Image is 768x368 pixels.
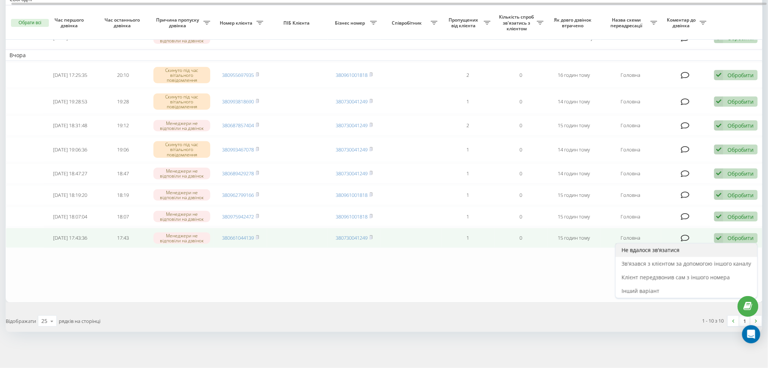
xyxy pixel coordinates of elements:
td: [DATE] 17:43:36 [44,228,97,248]
td: 15 годин тому [547,228,601,248]
td: [DATE] 19:28:53 [44,89,97,114]
button: Обрати всі [11,19,49,27]
td: 0 [494,115,547,136]
td: Головна [601,207,661,227]
td: [DATE] 19:06:36 [44,137,97,162]
td: 0 [494,89,547,114]
td: 1 [441,185,494,205]
td: 19:12 [97,115,150,136]
td: 1 [441,137,494,162]
td: 14 годин тому [547,137,601,162]
td: 16 годин тому [547,62,601,87]
td: Головна [601,89,661,114]
td: 18:19 [97,185,150,205]
span: Відображати [6,318,36,324]
div: 1 - 10 з 10 [702,317,724,324]
a: 380993818690 [222,98,254,105]
td: 15 годин тому [547,185,601,205]
td: 18:47 [97,164,150,184]
span: Номер клієнта [218,20,257,26]
div: Обробити [727,72,754,79]
a: 380961001818 [336,192,368,198]
a: 380730041249 [336,122,368,129]
td: 0 [494,207,547,227]
td: 0 [494,185,547,205]
a: 380955697935 [222,72,254,78]
div: 25 [41,317,47,325]
td: [DATE] 18:31:48 [44,115,97,136]
div: Обробити [727,170,754,177]
td: 19:06 [97,137,150,162]
td: [DATE] 18:47:27 [44,164,97,184]
a: 380730041249 [336,98,368,105]
span: Назва схеми переадресації [604,17,651,29]
span: Пропущених від клієнта [445,17,484,29]
td: 0 [494,228,547,248]
td: [DATE] 17:25:35 [44,62,97,87]
span: Як довго дзвінок втрачено [554,17,594,29]
td: Головна [601,137,661,162]
a: 1 [739,316,751,326]
div: Менеджери не відповіли на дзвінок [153,211,210,222]
td: 0 [494,62,547,87]
span: Бізнес номер [332,20,370,26]
td: Головна [601,115,661,136]
div: Обробити [727,213,754,220]
td: 1 [441,164,494,184]
div: Обробити [727,192,754,199]
span: рядків на сторінці [59,318,100,324]
a: 380730041249 [336,234,368,241]
a: 380689429278 [222,170,254,177]
span: Час першого дзвінка [50,17,91,29]
a: 380961001818 [336,72,368,78]
a: 380962799166 [222,192,254,198]
a: 380730041249 [336,146,368,153]
div: Скинуто під час вітального повідомлення [153,94,210,110]
div: Open Intercom Messenger [742,325,760,343]
div: Менеджери не відповіли на дзвінок [153,120,210,131]
td: 1 [441,207,494,227]
a: 380993467078 [222,146,254,153]
div: Менеджери не відповіли на дзвінок [153,232,210,244]
a: 380730041249 [336,170,368,177]
td: 17:43 [97,228,150,248]
td: 1 [441,89,494,114]
div: Обробити [727,234,754,242]
td: [DATE] 18:19:20 [44,185,97,205]
td: Вчора [6,50,763,61]
span: Інший варіант [622,287,660,295]
div: Скинуто під час вітального повідомлення [153,67,210,84]
td: Головна [601,185,661,205]
div: Обробити [727,122,754,129]
td: Головна [601,62,661,87]
span: Час останнього дзвінка [103,17,144,29]
td: 1 [441,228,494,248]
td: 2 [441,62,494,87]
span: Зв'язався з клієнтом за допомогою іншого каналу [622,260,751,267]
td: 14 годин тому [547,89,601,114]
td: 20:10 [97,62,150,87]
a: 380687857404 [222,122,254,129]
a: 380975942472 [222,213,254,220]
td: [DATE] 18:07:04 [44,207,97,227]
div: Менеджери не відповіли на дзвінок [153,168,210,179]
td: 18:07 [97,207,150,227]
span: Не вдалося зв'язатися [622,246,680,254]
td: 15 годин тому [547,207,601,227]
td: Головна [601,164,661,184]
td: 0 [494,164,547,184]
div: Менеджери не відповіли на дзвінок [153,189,210,201]
a: 380661044139 [222,234,254,241]
span: Кількість спроб зв'язатись з клієнтом [498,14,537,32]
a: 380961001818 [336,213,368,220]
td: Головна [601,228,661,248]
td: 19:28 [97,89,150,114]
span: Співробітник [385,20,431,26]
div: Обробити [727,146,754,153]
div: Обробити [727,98,754,105]
td: 15 годин тому [547,115,601,136]
span: Клієнт передзвонив сам з іншого номера [622,274,730,281]
span: Причина пропуску дзвінка [153,17,203,29]
td: 2 [441,115,494,136]
td: 14 годин тому [547,164,601,184]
